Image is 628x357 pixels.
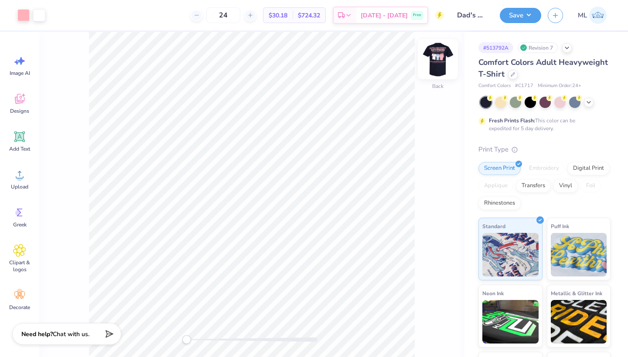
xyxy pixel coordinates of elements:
[516,179,551,192] div: Transfers
[553,179,578,192] div: Vinyl
[518,42,558,53] div: Revision 7
[10,70,30,77] span: Image AI
[580,179,601,192] div: Foil
[361,11,408,20] span: [DATE] - [DATE]
[9,145,30,152] span: Add Text
[478,162,521,175] div: Screen Print
[578,10,587,20] span: ML
[10,108,29,115] span: Designs
[523,162,565,175] div: Embroidery
[9,304,30,311] span: Decorate
[551,222,569,231] span: Puff Ink
[482,233,539,276] img: Standard
[11,183,28,190] span: Upload
[567,162,610,175] div: Digital Print
[482,300,539,344] img: Neon Ink
[478,145,611,155] div: Print Type
[478,82,511,90] span: Comfort Colors
[538,82,581,90] span: Minimum Order: 24 +
[478,57,608,79] span: Comfort Colors Adult Heavyweight T-Shirt
[269,11,287,20] span: $30.18
[432,82,444,90] div: Back
[478,42,513,53] div: # 513792A
[5,259,34,273] span: Clipart & logos
[478,179,513,192] div: Applique
[482,289,504,298] span: Neon Ink
[478,197,521,210] div: Rhinestones
[451,7,493,24] input: Untitled Design
[515,82,533,90] span: # C1717
[298,11,320,20] span: $724.32
[500,8,541,23] button: Save
[551,289,602,298] span: Metallic & Glitter Ink
[420,42,455,77] img: Back
[489,117,535,124] strong: Fresh Prints Flash:
[13,221,27,228] span: Greek
[21,330,53,338] strong: Need help?
[482,222,505,231] span: Standard
[489,117,596,132] div: This color can be expedited for 5 day delivery.
[551,233,607,276] img: Puff Ink
[182,335,191,344] div: Accessibility label
[53,330,89,338] span: Chat with us.
[551,300,607,344] img: Metallic & Glitter Ink
[589,7,607,24] img: Mallie Lahman
[413,12,421,18] span: Free
[574,7,611,24] a: ML
[206,7,240,23] input: – –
